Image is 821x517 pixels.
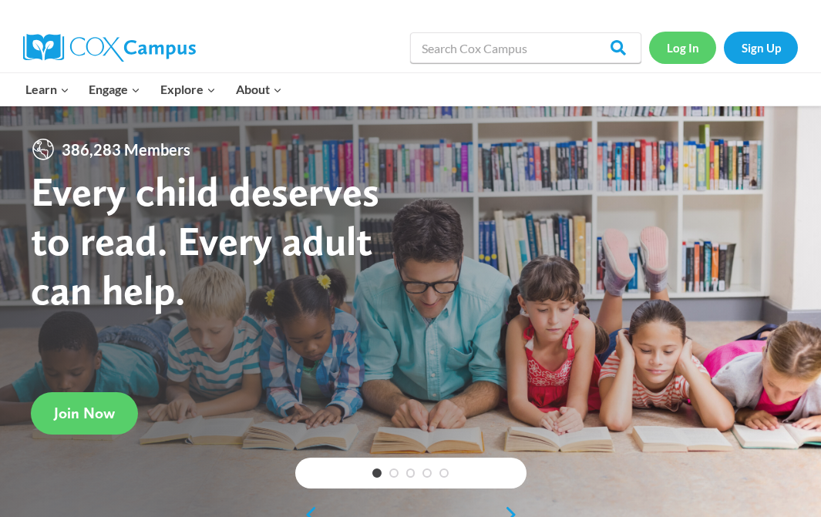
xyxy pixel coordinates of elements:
[422,468,432,478] a: 4
[56,137,197,162] span: 386,283 Members
[54,404,115,422] span: Join Now
[79,73,151,106] button: Child menu of Engage
[410,32,641,63] input: Search Cox Campus
[649,32,716,63] a: Log In
[372,468,382,478] a: 1
[226,73,292,106] button: Child menu of About
[724,32,798,63] a: Sign Up
[439,468,449,478] a: 5
[649,32,798,63] nav: Secondary Navigation
[31,166,379,314] strong: Every child deserves to read. Every adult can help.
[31,392,138,435] a: Join Now
[15,73,79,106] button: Child menu of Learn
[406,468,416,478] a: 3
[389,468,399,478] a: 2
[23,34,196,62] img: Cox Campus
[150,73,226,106] button: Child menu of Explore
[15,73,291,106] nav: Primary Navigation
